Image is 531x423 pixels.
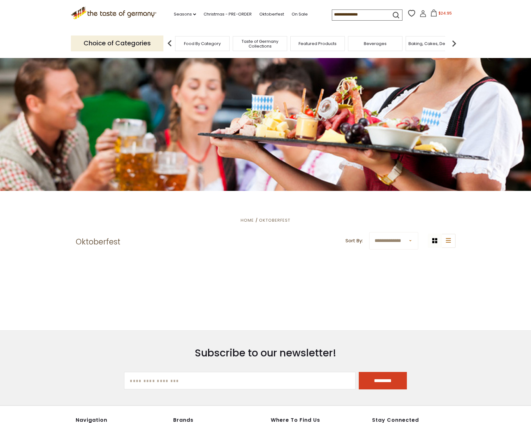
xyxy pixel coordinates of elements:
[163,37,176,50] img: previous arrow
[345,237,363,245] label: Sort By:
[439,10,452,16] span: $24.95
[428,10,455,19] button: $24.95
[204,11,252,18] a: Christmas - PRE-ORDER
[259,11,284,18] a: Oktoberfest
[292,11,308,18] a: On Sale
[408,41,458,46] a: Baking, Cakes, Desserts
[174,11,196,18] a: Seasons
[241,217,254,223] a: Home
[299,41,337,46] a: Featured Products
[184,41,221,46] a: Food By Category
[259,217,290,223] a: Oktoberfest
[124,347,407,359] h3: Subscribe to our newsletter!
[364,41,387,46] a: Beverages
[448,37,460,50] img: next arrow
[235,39,285,49] a: Taste of Germany Collections
[71,36,163,51] p: Choice of Categories
[76,237,120,247] h1: Oktoberfest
